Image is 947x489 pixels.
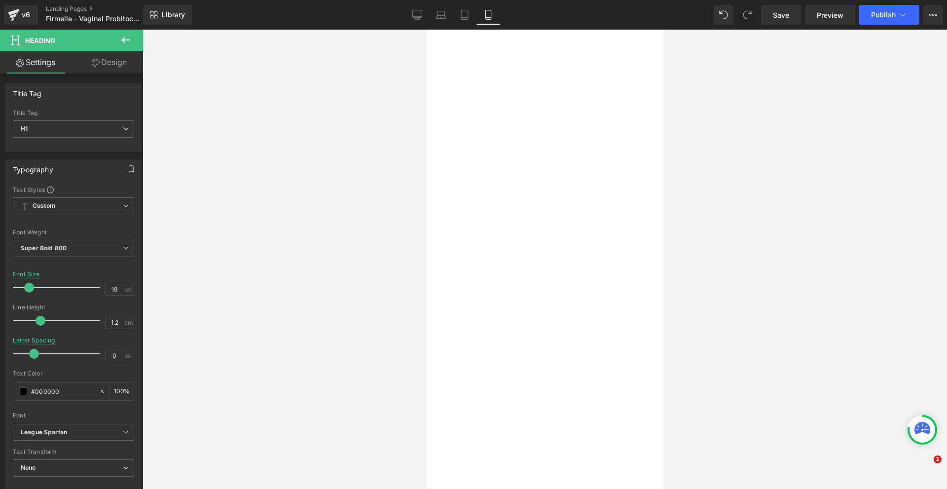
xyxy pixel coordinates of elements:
[124,286,133,293] span: px
[13,229,134,236] div: Font Weight
[13,370,134,377] div: Text Color
[20,8,32,21] div: v6
[737,5,757,25] button: Redo
[934,455,942,463] span: 1
[773,10,789,20] span: Save
[31,386,94,397] input: Color
[453,5,476,25] a: Tablet
[46,15,141,23] span: Firmelle - Vaginal Probitocs Test
[13,271,40,278] div: Font Size
[33,202,55,210] b: Custom
[429,5,453,25] a: Laptop
[805,5,855,25] a: Preview
[124,319,133,326] span: em
[13,160,53,174] div: Typography
[871,11,896,19] span: Publish
[13,337,55,344] div: Letter Spacing
[46,5,159,13] a: Landing Pages
[817,10,843,20] span: Preview
[476,5,500,25] a: Mobile
[13,186,134,193] div: Text Styles
[13,304,134,311] div: Line Height
[405,5,429,25] a: Desktop
[13,412,134,419] div: Font
[13,449,134,455] div: Text Transform
[913,455,937,479] iframe: Intercom live chat
[714,5,733,25] button: Undo
[143,5,192,25] a: New Library
[110,383,134,400] div: %
[25,37,55,44] span: Heading
[4,5,38,25] a: v6
[124,352,133,359] span: px
[21,428,67,437] i: League Spartan
[21,464,36,471] b: None
[162,10,185,19] span: Library
[923,5,943,25] button: More
[73,51,145,74] a: Design
[859,5,919,25] button: Publish
[21,244,67,252] b: Super Bold 800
